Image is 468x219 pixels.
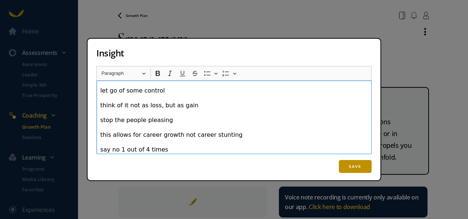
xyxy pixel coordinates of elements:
[339,160,372,173] button: Save
[100,86,368,95] p: let go of some control
[96,47,124,59] span: Insight
[98,68,149,79] button: Paragraph
[100,116,368,125] p: stop the people pleasing
[96,66,372,80] div: Editor toolbar
[100,145,368,154] p: say no 1 out of 4 times
[102,69,140,78] span: Paragraph
[100,101,368,110] p: think of it not as loss, but as gain
[100,131,368,139] p: this allows for career growth not career stunting
[96,80,372,154] div: Rich Text Editor, main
